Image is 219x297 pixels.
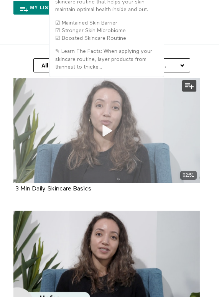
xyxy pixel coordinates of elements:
p: ✎ Learn The Facts: When applying your skincare routine, layer products from thinnest to thicke... [55,48,158,71]
p: ☑ Maintained Skin Barrier ☑ Stronger Skin Microbiome ☑ Boosted Skincare Routine [55,19,158,43]
button: My list [13,1,60,15]
a: 3 Min Daily Skincare Basics 02:51 [13,78,200,183]
div: 02:51 [180,171,197,180]
a: 3 Min Daily Skincare Basics [15,186,91,192]
button: Add to my list [182,80,196,92]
